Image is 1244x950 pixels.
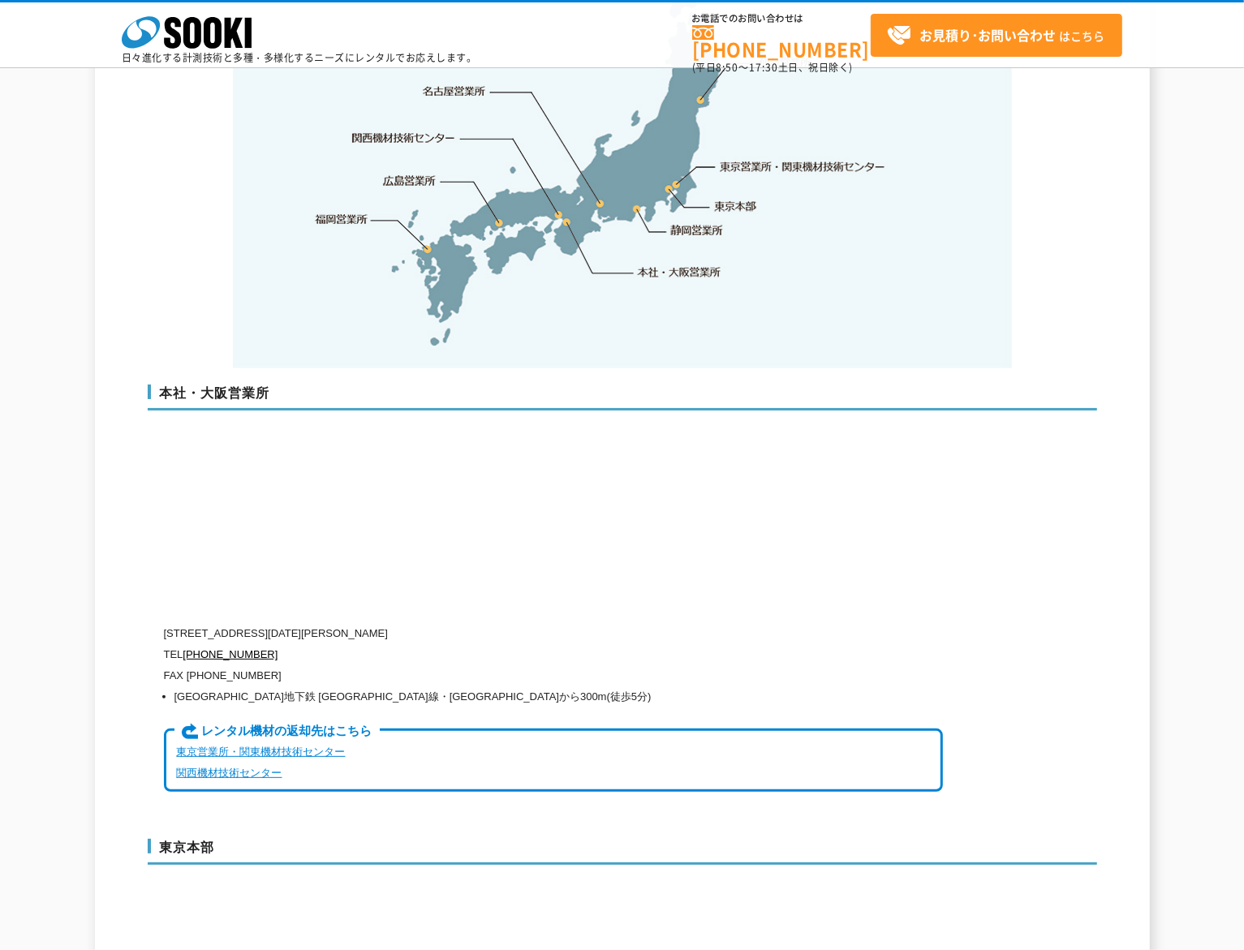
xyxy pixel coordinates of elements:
[384,172,437,188] a: 広島営業所
[164,623,943,644] p: [STREET_ADDRESS][DATE][PERSON_NAME]
[352,130,455,146] a: 関西機材技術センター
[177,767,282,779] a: 関西機材技術センター
[721,158,887,174] a: 東京営業所・関東機材技術センター
[164,644,943,665] p: TEL
[122,53,477,62] p: 日々進化する計測技術と多種・多様化するニーズにレンタルでお応えします。
[717,60,739,75] span: 8:50
[887,24,1104,48] span: はこちら
[670,222,723,239] a: 静岡営業所
[423,84,486,100] a: 名古屋営業所
[174,723,380,741] span: レンタル機材の返却先はこちら
[164,665,943,686] p: FAX [PHONE_NUMBER]
[183,648,278,660] a: [PHONE_NUMBER]
[174,686,943,707] li: [GEOGRAPHIC_DATA]地下鉄 [GEOGRAPHIC_DATA]線・[GEOGRAPHIC_DATA]から300m(徒歩5分)
[919,25,1056,45] strong: お見積り･お問い合わせ
[692,25,871,58] a: [PHONE_NUMBER]
[692,60,853,75] span: (平日 ～ 土日、祝日除く)
[177,746,346,758] a: 東京営業所・関東機材技術センター
[749,60,778,75] span: 17:30
[692,14,871,24] span: お電話でのお問い合わせは
[715,199,757,215] a: 東京本部
[148,839,1097,865] h3: 東京本部
[148,385,1097,411] h3: 本社・大阪営業所
[315,211,368,227] a: 福岡営業所
[636,264,721,280] a: 本社・大阪営業所
[871,14,1122,57] a: お見積り･お問い合わせはこちら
